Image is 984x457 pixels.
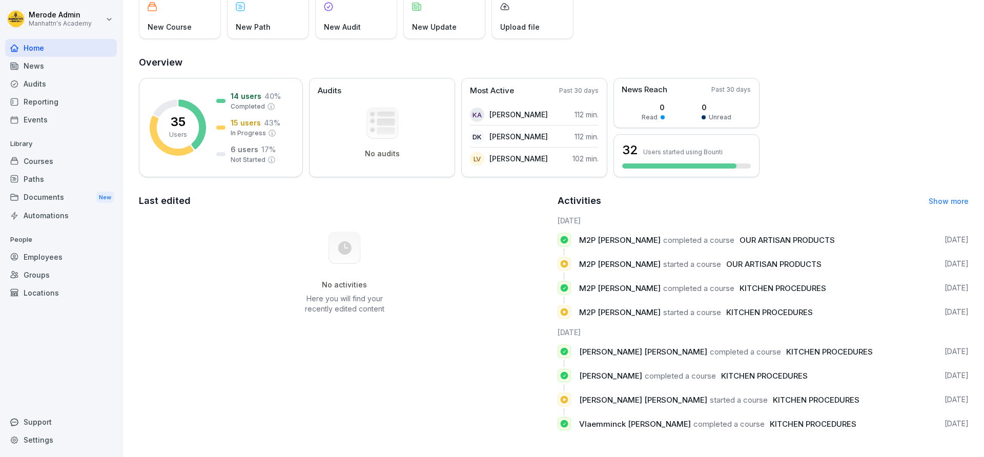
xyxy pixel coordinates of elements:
p: Users [169,130,187,139]
p: New Audit [324,22,361,32]
p: 17 % [261,144,276,155]
p: Unread [709,113,731,122]
div: kA [470,108,484,122]
p: Library [5,136,117,152]
p: Past 30 days [711,85,751,94]
p: Here you will find your recently edited content [293,294,396,314]
p: In Progress [231,129,266,138]
p: 112 min. [575,131,599,142]
span: [PERSON_NAME] [579,371,642,381]
a: Courses [5,152,117,170]
span: OUR ARTISAN PRODUCTS [726,259,822,269]
span: completed a course [710,347,781,357]
p: [PERSON_NAME] [489,109,548,120]
h6: [DATE] [558,215,969,226]
a: Automations [5,206,117,224]
a: News [5,57,117,75]
p: People [5,232,117,248]
p: Manhattn's Academy [29,20,92,27]
span: started a course [710,395,768,405]
span: M2P [PERSON_NAME] [579,307,661,317]
p: Upload file [500,22,540,32]
p: New Update [412,22,457,32]
p: New Course [148,22,192,32]
span: KITCHEN PROCEDURES [740,283,826,293]
a: Settings [5,431,117,449]
p: [DATE] [945,283,969,293]
a: Locations [5,284,117,302]
p: 102 min. [572,153,599,164]
a: Audits [5,75,117,93]
p: [DATE] [945,370,969,381]
a: Groups [5,266,117,284]
span: completed a course [693,419,765,429]
span: started a course [663,259,721,269]
p: New Path [236,22,271,32]
h2: Overview [139,55,969,70]
p: [DATE] [945,259,969,269]
span: completed a course [663,235,734,245]
a: Home [5,39,117,57]
div: Support [5,413,117,431]
p: 40 % [264,91,281,101]
p: [DATE] [945,235,969,245]
a: Show more [929,197,969,205]
p: Not Started [231,155,265,164]
span: OUR ARTISAN PRODUCTS [740,235,835,245]
div: lV [470,152,484,166]
h2: Last edited [139,194,550,208]
div: DK [470,130,484,144]
a: Events [5,111,117,129]
p: Read [642,113,658,122]
h5: No activities [293,280,396,289]
p: Merode Admin [29,11,92,19]
p: [DATE] [945,346,969,357]
a: Paths [5,170,117,188]
p: 43 % [264,117,280,128]
p: 112 min. [575,109,599,120]
span: KITCHEN PROCEDURES [726,307,813,317]
span: KITCHEN PROCEDURES [773,395,859,405]
span: KITCHEN PROCEDURES [770,419,856,429]
p: [PERSON_NAME] [489,131,548,142]
p: 35 [171,116,186,128]
span: Vlaemminck [PERSON_NAME] [579,419,691,429]
span: M2P [PERSON_NAME] [579,259,661,269]
span: M2P [PERSON_NAME] [579,283,661,293]
p: [PERSON_NAME] [489,153,548,164]
span: started a course [663,307,721,317]
p: [DATE] [945,394,969,405]
span: M2P [PERSON_NAME] [579,235,661,245]
p: Completed [231,102,265,111]
h3: 32 [622,141,638,159]
a: DocumentsNew [5,188,117,207]
p: 15 users [231,117,261,128]
p: No audits [365,149,400,158]
span: completed a course [663,283,734,293]
h2: Activities [558,194,601,208]
a: Employees [5,248,117,266]
div: Documents [5,188,117,207]
h6: [DATE] [558,327,969,338]
span: [PERSON_NAME] [PERSON_NAME] [579,347,707,357]
div: New [96,192,114,203]
p: Users started using Bounti [643,148,723,156]
p: 0 [702,102,731,113]
p: 0 [642,102,665,113]
p: News Reach [622,84,667,96]
p: 6 users [231,144,258,155]
span: completed a course [645,371,716,381]
span: [PERSON_NAME] [PERSON_NAME] [579,395,707,405]
a: Reporting [5,93,117,111]
p: [DATE] [945,419,969,429]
